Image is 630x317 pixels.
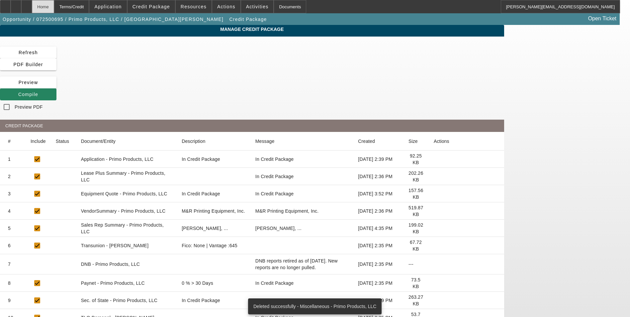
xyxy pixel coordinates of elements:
mat-cell: Sales Rep Summary - Primo Products, LLC [76,220,177,237]
mat-cell: 199.02 KB [403,220,428,237]
mat-cell: Sec. of State - Primo Products, LLC [76,292,177,309]
mat-header-cell: Description [176,132,252,151]
mat-cell: Wesolowski, ... [176,220,252,237]
mat-cell: 157.56 KB [403,185,428,202]
mat-cell: In Credit Package [176,292,252,309]
mat-cell: 519.87 KB [403,202,428,220]
span: Credit Package [133,4,170,9]
mat-cell: --- [403,254,428,274]
mat-cell: M&R Printing Equipment, Inc. [252,202,353,220]
mat-cell: M&R Printing Equipment, Inc. [176,202,252,220]
mat-cell: DNB - Primo Products, LLC [76,254,177,274]
mat-header-cell: Document/Entity [76,132,177,151]
label: Preview PDF [13,104,43,110]
mat-cell: Lease Plus Summary - Primo Products, LLC [76,168,177,185]
span: Application [94,4,122,9]
mat-cell: [DATE] 2:35 PM [353,274,403,292]
mat-cell: VendorSummary - Primo Products, LLC [76,202,177,220]
mat-cell: In Credit Package [252,151,353,168]
mat-cell: [DATE] 2:35 PM [353,237,403,254]
mat-cell: Fico: None | Vantage :645 [176,237,252,254]
mat-cell: [DATE] 4:35 PM [353,220,403,237]
mat-cell: In Credit Package [176,185,252,202]
mat-header-cell: Created [353,132,403,151]
span: Refresh [19,50,38,55]
button: Activities [241,0,274,13]
mat-cell: 92.25 KB [403,151,428,168]
mat-cell: Equipment Quote - Primo Products, LLC [76,185,177,202]
mat-header-cell: Actions [428,132,504,151]
span: Activities [246,4,269,9]
mat-cell: 263.27 KB [403,292,428,309]
mat-cell: In Credit Package [176,151,252,168]
mat-cell: In Credit Package [252,185,353,202]
mat-cell: Paynet - Primo Products, LLC [76,274,177,292]
span: Compile [18,92,38,97]
mat-cell: Wesolowski, ... [252,220,353,237]
mat-cell: In Credit Package [252,168,353,185]
div: Deleted successfully - Miscellaneous - Primo Products, LLC [248,298,379,314]
mat-cell: 0 % > 30 Days [176,274,252,292]
mat-cell: [DATE] 2:36 PM [353,202,403,220]
mat-cell: 67.72 KB [403,237,428,254]
span: Opportunity / 072500695 / Primo Products, LLC / [GEOGRAPHIC_DATA][PERSON_NAME] [3,17,224,22]
button: Actions [212,0,240,13]
mat-cell: DNB reports retired as of June 26, 2025. New reports are no longer pulled. [252,254,353,274]
a: Open Ticket [585,13,619,24]
span: Actions [217,4,235,9]
mat-cell: Application - Primo Products, LLC [76,151,177,168]
button: Credit Package [128,0,175,13]
span: Credit Package [229,17,267,22]
span: Manage Credit Package [5,27,499,32]
mat-cell: [DATE] 2:39 PM [353,151,403,168]
mat-cell: 73.5 KB [403,274,428,292]
mat-header-cell: Size [403,132,428,151]
span: Preview [19,80,38,85]
mat-cell: In Credit Package [252,292,353,309]
mat-cell: [DATE] 3:52 PM [353,185,403,202]
button: Application [89,0,127,13]
mat-header-cell: Message [252,132,353,151]
button: Credit Package [227,13,268,25]
mat-cell: 202.26 KB [403,168,428,185]
span: PDF Builder [13,62,43,67]
mat-header-cell: Include [25,132,50,151]
span: Resources [181,4,207,9]
button: Resources [176,0,212,13]
mat-cell: In Credit Package [252,274,353,292]
mat-cell: Transunion - [PERSON_NAME] [76,237,177,254]
mat-cell: null [176,168,252,185]
mat-header-cell: Status [50,132,76,151]
mat-cell: [DATE] 2:39 PM [353,292,403,309]
mat-cell: [DATE] 2:36 PM [353,168,403,185]
mat-cell: [DATE] 2:35 PM [353,254,403,274]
